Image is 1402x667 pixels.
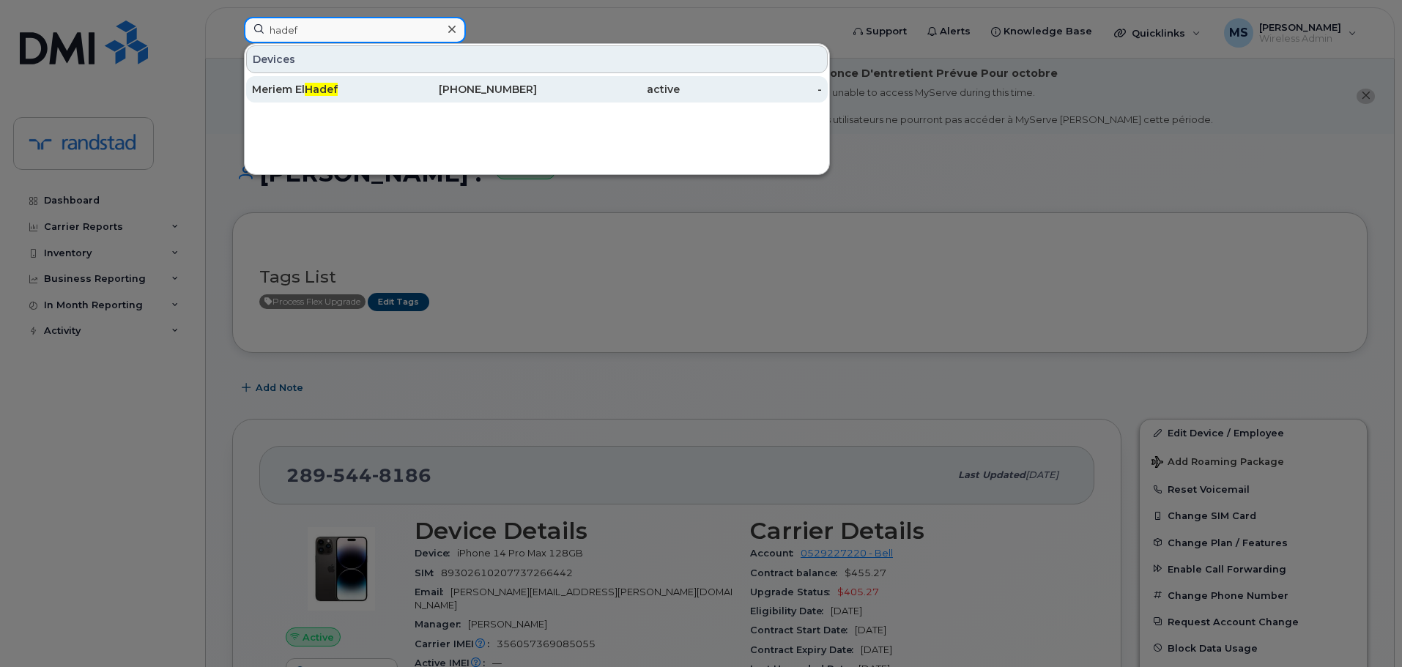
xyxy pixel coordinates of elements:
div: - [680,82,823,97]
div: Meriem El [252,82,395,97]
div: active [537,82,680,97]
span: Hadef [305,83,338,96]
div: [PHONE_NUMBER] [395,82,538,97]
a: Meriem ElHadef[PHONE_NUMBER]active- [246,76,828,103]
div: Devices [246,45,828,73]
